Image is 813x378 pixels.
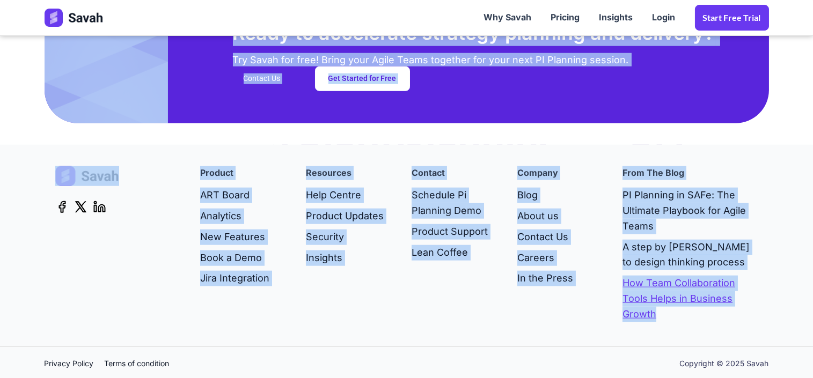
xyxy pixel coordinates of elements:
[517,166,558,180] h4: company
[306,227,384,248] a: Security
[306,185,384,206] a: Help Centre
[590,1,643,34] a: Insights
[474,1,541,34] a: Why Savah
[315,66,410,91] a: Get Started for Free
[200,206,269,227] a: Analytics
[541,1,590,34] a: Pricing
[759,327,813,378] iframe: Chat Widget
[412,242,496,263] a: Lean Coffee
[244,67,294,91] a: Contact Us
[306,248,384,269] a: Insights
[45,358,105,369] a: Privacy Policy
[517,268,573,289] a: In the Press
[517,248,573,269] a: Careers
[200,268,269,289] a: Jira Integration
[680,358,769,369] div: Copyright © 2025 Savah
[244,73,281,84] div: Contact Us
[306,166,351,180] h4: Resources
[412,221,496,242] a: Product Support
[200,185,269,206] a: ART Board
[306,206,384,227] a: Product Updates
[105,358,180,369] a: Terms of condition
[517,185,573,206] a: Blog
[412,185,496,221] a: Schedule Pi Planning Demo
[643,1,685,34] a: Login
[412,166,445,180] h4: Contact
[695,5,769,31] a: Start Free trial
[517,227,573,248] a: Contact Us
[200,166,233,180] h4: Product
[200,227,269,248] a: New Features
[233,47,629,66] div: Try Savah for free! Bring your Agile Teams together for your next PI Planning session.
[517,206,573,227] a: About us
[622,237,758,273] a: A step by [PERSON_NAME] to design thinking process
[622,185,758,236] a: PI Planning in SAFe: The Ultimate Playbook for Agile Teams
[622,166,684,180] h4: From the Blog
[622,273,758,324] a: How Team Collaboration Tools Helps in Business Growth
[200,248,269,269] a: Book a Demo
